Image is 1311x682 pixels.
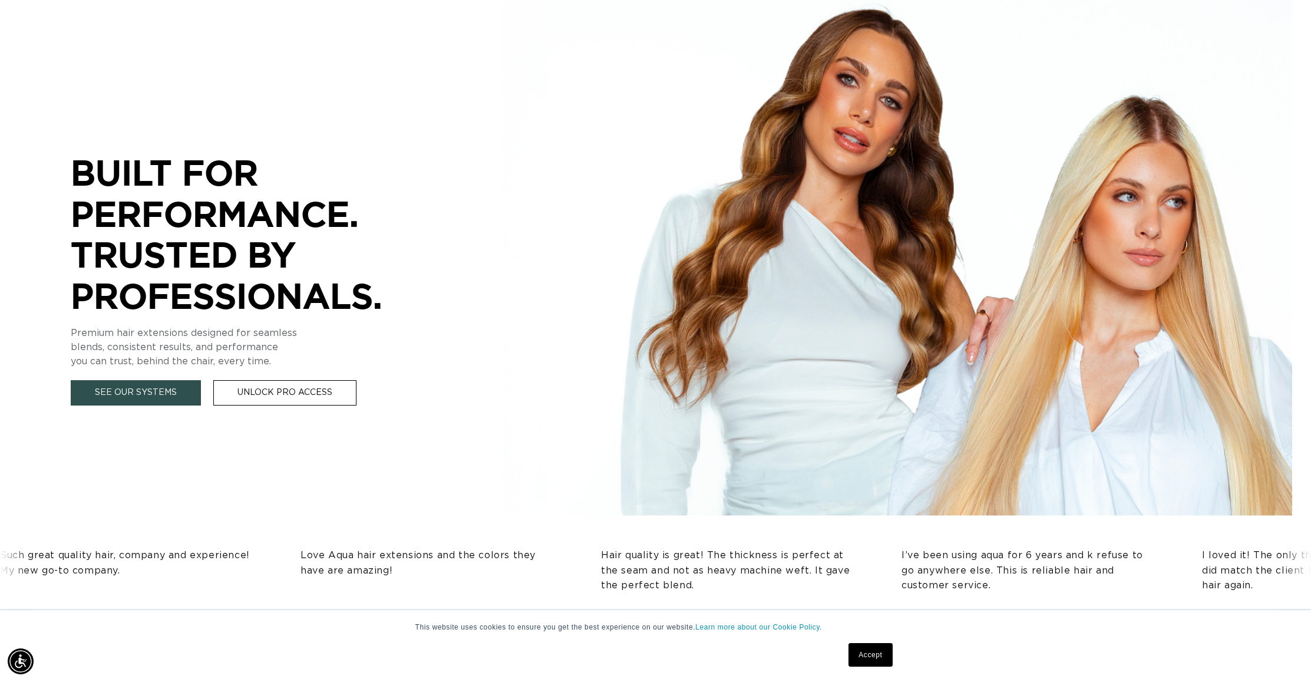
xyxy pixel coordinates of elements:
[71,380,201,406] a: See Our Systems
[415,622,896,632] p: This website uses cookies to ensure you get the best experience on our website.
[1252,625,1311,682] iframe: Chat Widget
[71,152,424,316] p: BUILT FOR PERFORMANCE. TRUSTED BY PROFESSIONALS.
[597,548,851,594] p: Hair quality is great! The thickness is perfect at the seam and not as heavy machine weft. It gav...
[297,607,377,622] div: [PERSON_NAME]
[297,548,550,578] p: Love Aqua hair extensions and the colors they have are amazing!
[8,648,34,674] div: Accessibility Menu
[898,548,1151,594] p: I’ve been using aqua for 6 years and k refuse to go anywhere else. This is reliable hair and cust...
[71,326,424,368] p: Premium hair extensions designed for seamless blends, consistent results, and performance you can...
[848,643,892,667] a: Accept
[695,623,822,631] a: Learn more about our Cookie Policy.
[213,380,356,406] a: Unlock Pro Access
